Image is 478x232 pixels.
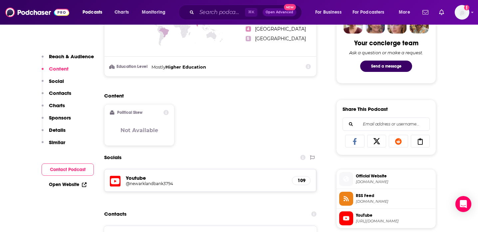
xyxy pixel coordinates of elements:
div: Search podcasts, credits, & more... [185,5,308,20]
p: Social [49,78,64,84]
button: Content [42,66,69,78]
a: Official Website[DOMAIN_NAME] [339,172,433,186]
span: Higher Education [165,64,206,70]
button: Social [42,78,64,90]
h5: @newarklandbank3794 [126,181,232,186]
h3: Not Available [120,127,158,133]
div: Search followers [343,117,430,131]
span: For Podcasters [353,8,384,17]
p: Sponsors [49,115,71,121]
h5: 109 [298,178,305,183]
p: Contacts [49,90,71,96]
div: Open Intercom Messenger [455,196,471,212]
h3: Share This Podcast [343,106,388,112]
span: 4 [246,26,251,32]
button: open menu [137,7,174,18]
button: Contacts [42,90,71,102]
a: Share on Facebook [345,135,364,147]
span: ⌘ K [245,8,257,17]
p: Reach & Audience [49,53,94,60]
button: open menu [311,7,350,18]
img: User Profile [455,5,469,20]
button: Show profile menu [455,5,469,20]
span: Monitoring [142,8,165,17]
h2: Content [104,93,311,99]
p: Details [49,127,66,133]
span: New [284,4,296,10]
span: 5 [246,36,251,41]
input: Email address or username... [348,118,424,130]
svg: Add a profile image [464,5,469,10]
span: Logged in as TaftCommunications [455,5,469,20]
h2: Political Skew [117,110,142,115]
a: Charts [110,7,133,18]
a: Show notifications dropdown [436,7,447,18]
button: open menu [394,7,418,18]
span: feeds.megaphone.fm [356,199,433,204]
button: Details [42,127,66,139]
span: RSS Feed [356,193,433,199]
span: For Business [315,8,342,17]
h2: Contacts [104,208,126,220]
span: More [399,8,410,17]
span: YouTube [356,212,433,218]
span: Mostly [151,64,165,70]
a: Copy Link [411,135,430,147]
img: Podchaser - Follow, Share and Rate Podcasts [5,6,69,19]
p: Similar [49,139,65,145]
button: Open AdvancedNew [263,8,296,16]
h5: Youtube [126,175,287,181]
span: Open Advanced [266,11,293,14]
button: Contact Podcast [42,163,94,176]
a: RSS Feed[DOMAIN_NAME] [339,192,433,206]
p: Content [49,66,69,72]
a: Open Website [49,182,87,187]
button: Similar [42,139,65,151]
span: https://www.youtube.com/@newarklandbank3794 [356,219,433,224]
a: Show notifications dropdown [420,7,431,18]
a: @newarklandbank3794 [126,181,287,186]
h2: Socials [104,151,121,164]
p: Charts [49,102,65,109]
span: [GEOGRAPHIC_DATA] [255,26,306,32]
span: Charts [115,8,129,17]
a: Share on X/Twitter [367,135,386,147]
div: Your concierge team [354,39,418,47]
a: YouTube[URL][DOMAIN_NAME] [339,211,433,225]
button: Charts [42,102,65,115]
div: Ask a question or make a request. [349,50,423,55]
input: Search podcasts, credits, & more... [197,7,245,18]
span: [GEOGRAPHIC_DATA] [255,36,306,42]
a: Share on Reddit [389,135,408,147]
span: Official Website [356,173,433,179]
span: Podcasts [83,8,102,17]
button: open menu [348,7,394,18]
button: open menu [78,7,111,18]
button: Sponsors [42,115,71,127]
button: Reach & Audience [42,53,94,66]
span: investnewark.org [356,179,433,184]
h3: Education Level [110,65,149,69]
button: Send a message [360,61,412,72]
